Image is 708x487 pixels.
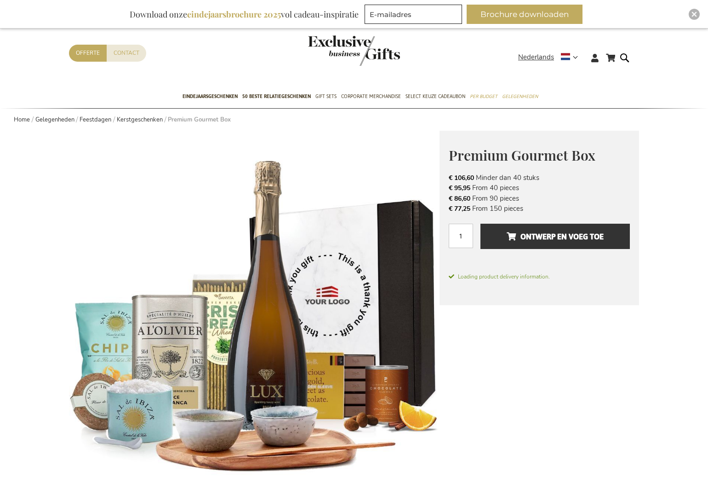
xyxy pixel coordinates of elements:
[480,224,630,249] button: Ontwerp en voeg toe
[502,92,538,101] span: Gelegenheden
[470,92,497,101] span: Per Budget
[117,116,163,124] a: Kerstgeschenken
[315,92,337,101] span: Gift Sets
[14,116,30,124] a: Home
[449,173,630,183] li: Minder dan 40 stuks
[449,183,630,193] li: From 40 pieces
[449,184,470,192] span: € 95,95
[308,35,354,66] a: store logo
[467,5,582,24] button: Brochure downloaden
[518,52,584,63] div: Nederlands
[507,229,604,244] span: Ontwerp en voeg toe
[449,174,474,182] span: € 106,60
[69,45,107,62] a: Offerte
[449,204,470,213] span: € 77,25
[449,224,473,248] input: Aantal
[341,92,401,101] span: Corporate Merchandise
[35,116,74,124] a: Gelegenheden
[365,5,465,27] form: marketing offers and promotions
[242,92,311,101] span: 50 beste relatiegeschenken
[126,5,363,24] div: Download onze vol cadeau-inspiratie
[449,203,630,214] li: From 150 pieces
[107,45,146,62] a: Contact
[449,193,630,203] li: From 90 pieces
[449,146,595,164] span: Premium Gourmet Box
[449,272,630,281] span: Loading product delivery information.
[405,92,465,101] span: Select Keuze Cadeaubon
[689,9,700,20] div: Close
[691,12,697,17] img: Close
[365,5,462,24] input: E-mailadres
[183,92,238,101] span: Eindejaarsgeschenken
[80,116,111,124] a: Feestdagen
[449,194,470,203] span: € 86,60
[518,52,554,63] span: Nederlands
[187,9,281,20] b: eindejaarsbrochure 2025
[308,35,400,66] img: Exclusive Business gifts logo
[168,116,231,124] strong: Premium Gourmet Box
